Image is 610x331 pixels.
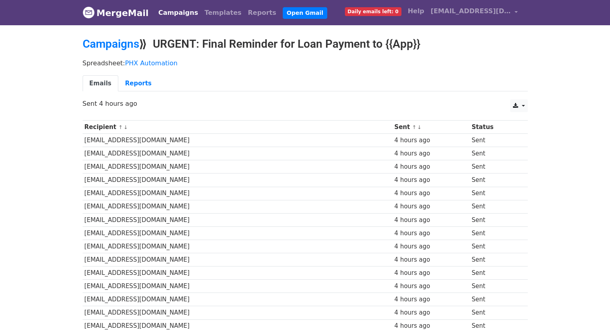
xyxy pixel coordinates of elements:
[394,282,468,291] div: 4 hours ago
[83,240,393,253] td: [EMAIL_ADDRESS][DOMAIN_NAME]
[83,99,528,108] p: Sent 4 hours ago
[83,59,528,67] p: Spreadsheet:
[394,162,468,172] div: 4 hours ago
[470,200,520,213] td: Sent
[83,280,393,293] td: [EMAIL_ADDRESS][DOMAIN_NAME]
[83,266,393,280] td: [EMAIL_ADDRESS][DOMAIN_NAME]
[417,124,422,130] a: ↓
[83,160,393,174] td: [EMAIL_ADDRESS][DOMAIN_NAME]
[83,187,393,200] td: [EMAIL_ADDRESS][DOMAIN_NAME]
[470,280,520,293] td: Sent
[83,174,393,187] td: [EMAIL_ADDRESS][DOMAIN_NAME]
[405,3,428,19] a: Help
[118,75,158,92] a: Reports
[470,306,520,319] td: Sent
[125,59,178,67] a: PHX Automation
[394,202,468,211] div: 4 hours ago
[118,124,123,130] a: ↑
[155,5,201,21] a: Campaigns
[394,242,468,251] div: 4 hours ago
[283,7,327,19] a: Open Gmail
[394,268,468,278] div: 4 hours ago
[470,293,520,306] td: Sent
[470,187,520,200] td: Sent
[428,3,521,22] a: [EMAIL_ADDRESS][DOMAIN_NAME]
[83,306,393,319] td: [EMAIL_ADDRESS][DOMAIN_NAME]
[124,124,128,130] a: ↓
[201,5,245,21] a: Templates
[470,134,520,147] td: Sent
[470,147,520,160] td: Sent
[470,160,520,174] td: Sent
[245,5,280,21] a: Reports
[83,134,393,147] td: [EMAIL_ADDRESS][DOMAIN_NAME]
[83,147,393,160] td: [EMAIL_ADDRESS][DOMAIN_NAME]
[83,200,393,213] td: [EMAIL_ADDRESS][DOMAIN_NAME]
[431,6,511,16] span: [EMAIL_ADDRESS][DOMAIN_NAME]
[470,253,520,266] td: Sent
[394,255,468,264] div: 4 hours ago
[83,213,393,226] td: [EMAIL_ADDRESS][DOMAIN_NAME]
[470,121,520,134] th: Status
[470,240,520,253] td: Sent
[394,295,468,304] div: 4 hours ago
[83,6,95,18] img: MergeMail logo
[83,4,149,21] a: MergeMail
[83,37,528,51] h2: ⟫ URGENT: Final Reminder for Loan Payment to {{App}}
[470,174,520,187] td: Sent
[83,293,393,306] td: [EMAIL_ADDRESS][DOMAIN_NAME]
[345,7,401,16] span: Daily emails left: 0
[412,124,416,130] a: ↑
[83,226,393,240] td: [EMAIL_ADDRESS][DOMAIN_NAME]
[394,136,468,145] div: 4 hours ago
[394,189,468,198] div: 4 hours ago
[394,149,468,158] div: 4 hours ago
[83,75,118,92] a: Emails
[394,216,468,225] div: 4 hours ago
[83,37,139,50] a: Campaigns
[470,266,520,280] td: Sent
[83,121,393,134] th: Recipient
[342,3,405,19] a: Daily emails left: 0
[394,229,468,238] div: 4 hours ago
[394,308,468,317] div: 4 hours ago
[393,121,470,134] th: Sent
[394,176,468,185] div: 4 hours ago
[83,253,393,266] td: [EMAIL_ADDRESS][DOMAIN_NAME]
[470,226,520,240] td: Sent
[470,213,520,226] td: Sent
[394,321,468,331] div: 4 hours ago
